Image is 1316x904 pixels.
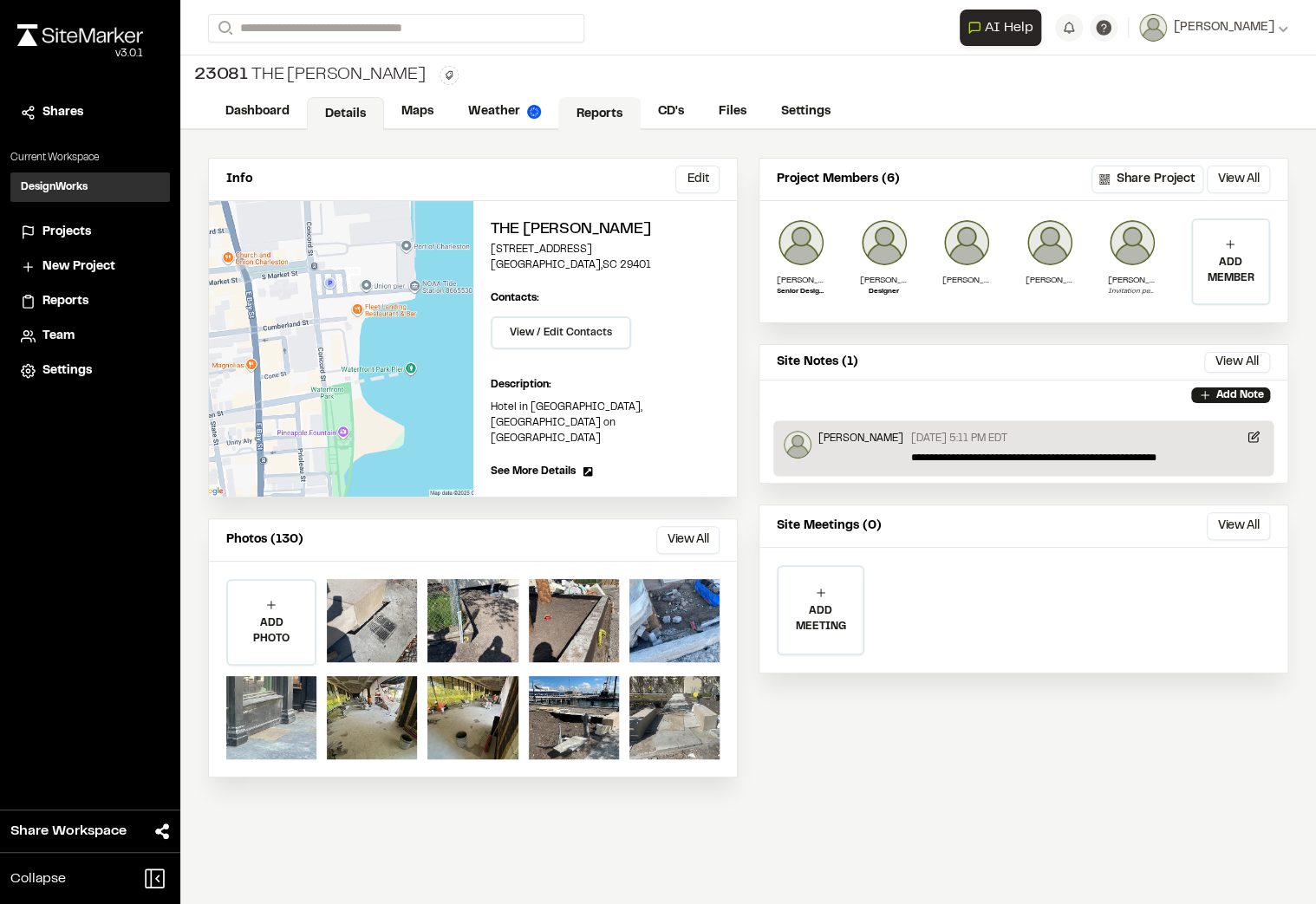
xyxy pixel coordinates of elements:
[1108,218,1156,267] img: Nathan Dittman
[491,377,720,393] p: Description:
[960,10,1048,46] div: Open AI Assistant
[1207,166,1270,193] button: View All
[777,170,900,189] p: Project Members (6)
[777,274,825,287] p: [PERSON_NAME]
[656,526,720,554] button: View All
[491,242,720,257] p: [STREET_ADDRESS]
[226,170,252,189] p: Info
[1026,218,1074,267] img: Miles Holland
[1174,18,1274,37] span: [PERSON_NAME]
[42,223,91,242] span: Projects
[491,316,631,349] button: View / Edit Contacts
[42,103,83,122] span: Shares
[777,353,858,372] p: Site Notes (1)
[675,166,720,193] button: Edit
[17,24,143,46] img: rebrand.png
[208,14,239,42] button: Search
[10,150,170,166] p: Current Workspace
[208,95,307,128] a: Dashboard
[21,361,160,380] a: Settings
[491,400,720,446] p: Hotel in [GEOGRAPHIC_DATA], [GEOGRAPHIC_DATA] on [GEOGRAPHIC_DATA]
[440,66,459,85] button: Edit Tags
[384,95,451,128] a: Maps
[701,95,764,128] a: Files
[21,103,160,122] a: Shares
[42,361,92,380] span: Settings
[1091,166,1203,193] button: Share Project
[17,46,143,62] div: Oh geez...please don't...
[491,464,576,479] span: See More Details
[777,218,825,267] img: Arianne Wolfe
[42,327,75,346] span: Team
[1207,512,1270,540] button: View All
[1139,14,1167,42] img: User
[194,62,248,88] span: 23081
[860,287,909,297] p: Designer
[226,530,303,550] p: Photos (130)
[21,223,160,242] a: Projects
[641,95,701,128] a: CD's
[777,287,825,297] p: Senior Designer
[491,257,720,273] p: [GEOGRAPHIC_DATA] , SC 29401
[942,274,991,287] p: [PERSON_NAME]
[1204,352,1270,373] button: View All
[42,257,115,276] span: New Project
[985,17,1033,38] span: AI Help
[527,105,541,119] img: precipai.png
[1139,14,1288,42] button: [PERSON_NAME]
[10,868,66,889] span: Collapse
[491,218,720,242] h2: The [PERSON_NAME]
[451,95,558,128] a: Weather
[21,257,160,276] a: New Project
[307,97,384,130] a: Details
[910,431,1007,446] p: [DATE] 5:11 PM EDT
[1215,387,1263,403] p: Add Note
[10,821,127,842] span: Share Workspace
[860,218,909,267] img: Emily Rogers
[558,97,641,130] a: Reports
[1026,274,1074,287] p: [PERSON_NAME]
[764,95,848,128] a: Settings
[784,431,811,459] img: Miles Holland
[228,615,315,647] p: ADD PHOTO
[194,62,426,88] div: The [PERSON_NAME]
[21,327,160,346] a: Team
[942,218,991,267] img: Samantha Bost
[21,179,88,195] h3: DesignWorks
[779,603,863,634] p: ADD MEETING
[21,292,160,311] a: Reports
[818,431,903,446] p: [PERSON_NAME]
[1108,274,1156,287] p: [PERSON_NAME]
[1108,287,1156,297] p: Invitation pending
[1193,255,1269,286] p: ADD MEMBER
[42,292,88,311] span: Reports
[777,517,882,536] p: Site Meetings (0)
[960,10,1041,46] button: Open AI Assistant
[491,290,539,306] p: Contacts:
[860,274,909,287] p: [PERSON_NAME]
